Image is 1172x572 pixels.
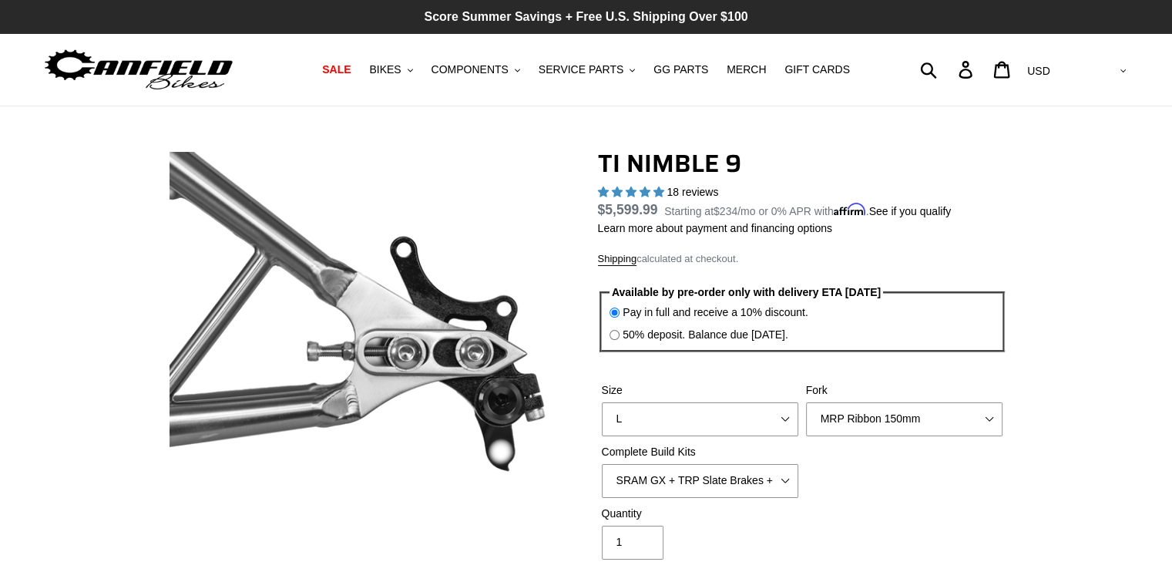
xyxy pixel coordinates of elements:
button: COMPONENTS [424,59,528,80]
a: Learn more about payment and financing options [598,222,832,234]
span: SERVICE PARTS [539,63,623,76]
label: 50% deposit. Balance due [DATE]. [623,327,788,343]
h1: TI NIMBLE 9 [598,149,1006,178]
label: Pay in full and receive a 10% discount. [623,305,808,321]
p: Starting at /mo or 0% APR with . [664,200,951,220]
a: GIFT CARDS [777,59,858,80]
span: MERCH [727,63,766,76]
span: $5,599.99 [598,202,658,217]
span: GIFT CARDS [784,63,850,76]
span: 18 reviews [667,186,718,198]
span: SALE [322,63,351,76]
a: Shipping [598,253,637,266]
span: $234 [714,205,737,217]
label: Fork [806,382,1002,399]
label: Size [602,382,798,399]
a: SALE [314,59,358,80]
button: SERVICE PARTS [531,59,643,80]
span: COMPONENTS [432,63,509,76]
a: GG PARTS [646,59,716,80]
div: calculated at checkout. [598,251,1006,267]
a: MERCH [719,59,774,80]
span: GG PARTS [653,63,708,76]
a: See if you qualify - Learn more about Affirm Financing (opens in modal) [868,205,951,217]
span: Affirm [834,203,866,216]
img: Canfield Bikes [42,45,235,94]
label: Complete Build Kits [602,444,798,460]
label: Quantity [602,506,798,522]
span: BIKES [369,63,401,76]
span: 4.89 stars [598,186,667,198]
input: Search [929,52,968,86]
legend: Available by pre-order only with delivery ETA [DATE] [610,284,883,301]
button: BIKES [361,59,420,80]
